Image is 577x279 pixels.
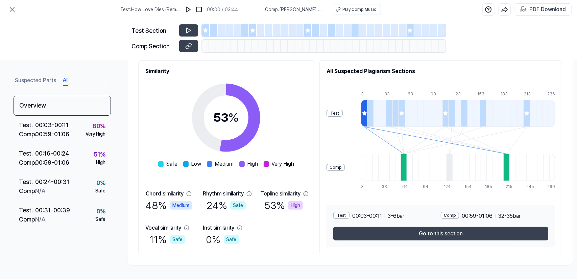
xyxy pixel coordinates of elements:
[547,184,555,190] div: 260
[529,5,566,14] div: PDF Download
[145,198,192,213] div: 48 %
[19,215,35,224] div: Comp .
[521,6,527,13] img: PDF Download
[14,96,111,116] div: Overview
[423,184,429,190] div: 94
[462,212,492,220] span: 00:59 - 01:06
[454,91,461,97] div: 123
[361,184,367,190] div: 3
[63,75,68,86] button: All
[485,6,492,13] img: help
[19,130,35,139] div: Comp .
[498,212,521,220] span: 32 - 35 bar
[333,227,548,240] button: Go to this section
[207,198,246,213] div: 24 %
[19,177,35,186] div: Test .
[203,190,244,198] div: Rhythm similarity
[207,6,238,13] div: 00:00 / 03:44
[19,186,35,195] div: Comp .
[146,190,184,198] div: Chord similarity
[96,178,105,187] div: 0 %
[19,158,35,167] div: Comp .
[288,201,303,210] div: High
[431,91,437,97] div: 93
[247,160,258,168] span: High
[213,109,239,127] div: 53
[547,91,555,97] div: 236
[230,201,246,210] div: Safe
[15,75,56,86] button: Suspected Parts
[441,212,459,219] div: Comp
[444,184,450,190] div: 124
[35,158,69,167] div: 00:59 - 01:06
[132,26,175,35] div: Test Section
[506,184,512,190] div: 215
[501,91,507,97] div: 183
[464,184,470,190] div: 154
[170,201,192,210] div: Medium
[402,184,408,190] div: 64
[264,198,303,213] div: 53 %
[215,160,234,168] span: Medium
[35,206,70,215] div: 00:31 - 00:39
[524,91,530,97] div: 213
[95,187,105,194] div: Safe
[145,67,307,75] h2: Similarity
[388,212,404,220] span: 3 - 6 bar
[228,110,239,125] span: %
[477,91,484,97] div: 153
[382,184,387,190] div: 33
[35,149,69,158] div: 00:16 - 00:24
[185,6,192,13] img: play
[121,6,180,13] span: Test . How Love Dies (Remix)-cool
[333,212,350,219] div: Test
[203,224,234,232] div: Inst similarity
[191,160,201,168] span: Low
[35,120,69,130] div: 00:03 - 00:11
[485,184,491,190] div: 185
[149,232,185,247] div: 11 %
[19,206,35,215] div: Test .
[19,120,35,130] div: Test .
[265,6,325,13] span: Comp . [PERSON_NAME] Mal
[333,4,381,15] button: Play Comp Music
[361,91,367,97] div: 3
[327,164,345,171] div: Comp
[519,4,567,15] button: PDF Download
[170,235,185,244] div: Safe
[166,160,178,168] span: Safe
[527,184,532,190] div: 245
[95,216,105,223] div: Safe
[35,186,45,195] div: N/A
[206,232,239,247] div: 0 %
[35,177,69,186] div: 00:24 - 00:31
[327,110,343,117] div: Test
[408,91,414,97] div: 63
[35,215,45,224] div: N/A
[272,160,294,168] span: Very High
[343,6,377,13] div: Play Comp Music
[260,190,300,198] div: Topline similarity
[224,235,239,244] div: Safe
[384,91,391,97] div: 33
[86,131,105,138] div: Very High
[19,149,35,158] div: Test .
[501,6,508,13] img: share
[132,42,175,51] div: Comp Section
[327,67,555,75] h2: All Suspected Plagiarism Sections
[94,150,105,159] div: 51 %
[96,159,105,166] div: High
[145,224,181,232] div: Vocal similarity
[96,207,105,216] div: 0 %
[352,212,382,220] span: 00:03 - 00:11
[35,130,69,139] div: 00:59 - 01:06
[196,6,202,13] img: stop
[92,121,105,131] div: 80 %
